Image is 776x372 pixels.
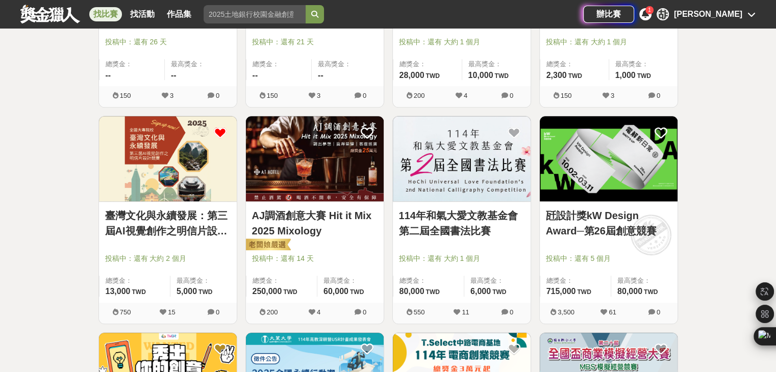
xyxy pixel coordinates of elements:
[510,92,513,99] span: 0
[425,72,439,79] span: TWD
[568,72,582,79] span: TWD
[510,308,513,316] span: 0
[546,71,567,79] span: 2,300
[399,253,524,264] span: 投稿中：還有 大約 1 個月
[252,208,378,238] a: AJ調酒創意大賽 Hit it Mix 2025 Mixology
[558,308,574,316] span: 3,500
[171,71,177,79] span: --
[89,7,122,21] a: 找比賽
[546,276,605,286] span: 總獎金：
[464,92,467,99] span: 4
[204,5,306,23] input: 2025土地銀行校園金融創意挑戰賽：從你出發 開啟智慧金融新頁
[468,59,524,69] span: 最高獎金：
[252,253,378,264] span: 投稿中：還有 14 天
[99,116,237,201] img: Cover Image
[323,287,348,296] span: 60,000
[546,253,671,264] span: 投稿中：還有 5 個月
[267,308,278,316] span: 200
[611,92,614,99] span: 3
[674,8,742,20] div: [PERSON_NAME]
[120,308,131,316] span: 750
[468,71,493,79] span: 10,000
[414,92,425,99] span: 200
[253,276,311,286] span: 總獎金：
[546,59,603,69] span: 總獎金：
[615,59,671,69] span: 最高獎金：
[583,6,634,23] a: 辦比賽
[657,8,669,20] div: 胡
[657,308,660,316] span: 0
[462,308,469,316] span: 11
[609,308,616,316] span: 61
[399,208,524,238] a: 114年和氣大愛文教基金會第二屆全國書法比賽
[425,288,439,296] span: TWD
[106,71,111,79] span: --
[177,276,231,286] span: 最高獎金：
[492,288,506,296] span: TWD
[546,208,671,238] a: 瓩設計獎kW Design Award─第26屆創意競賽
[216,92,219,99] span: 0
[105,253,231,264] span: 投稿中：還有 大約 2 個月
[318,71,323,79] span: --
[317,308,320,316] span: 4
[617,287,642,296] span: 80,000
[577,288,591,296] span: TWD
[163,7,195,21] a: 作品集
[323,276,378,286] span: 最高獎金：
[253,71,258,79] span: --
[470,276,524,286] span: 最高獎金：
[363,92,366,99] span: 0
[494,72,508,79] span: TWD
[648,7,651,13] span: 1
[106,276,164,286] span: 總獎金：
[126,7,159,21] a: 找活動
[399,71,424,79] span: 28,000
[246,116,384,201] img: Cover Image
[546,37,671,47] span: 投稿中：還有 大約 1 個月
[105,208,231,238] a: 臺灣文化與永續發展：第三屆AI視覺創作之明信片設計競賽
[132,288,145,296] span: TWD
[253,59,306,69] span: 總獎金：
[267,92,278,99] span: 150
[615,71,636,79] span: 1,000
[350,288,364,296] span: TWD
[105,37,231,47] span: 投稿中：還有 26 天
[540,116,678,201] img: Cover Image
[363,308,366,316] span: 0
[318,59,378,69] span: 最高獎金：
[244,238,291,252] img: 老闆娘嚴選
[644,288,658,296] span: TWD
[414,308,425,316] span: 550
[399,287,424,296] span: 80,000
[561,92,572,99] span: 150
[283,288,297,296] span: TWD
[317,92,320,99] span: 3
[546,287,576,296] span: 715,000
[657,92,660,99] span: 0
[399,276,458,286] span: 總獎金：
[106,287,131,296] span: 13,000
[393,116,531,201] img: Cover Image
[399,59,456,69] span: 總獎金：
[177,287,197,296] span: 5,000
[120,92,131,99] span: 150
[216,308,219,316] span: 0
[617,276,671,286] span: 最高獎金：
[198,288,212,296] span: TWD
[170,92,173,99] span: 3
[470,287,491,296] span: 6,000
[171,59,231,69] span: 最高獎金：
[637,72,651,79] span: TWD
[253,287,282,296] span: 250,000
[252,37,378,47] span: 投稿中：還有 21 天
[168,308,175,316] span: 15
[399,37,524,47] span: 投稿中：還有 大約 1 個月
[106,59,159,69] span: 總獎金：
